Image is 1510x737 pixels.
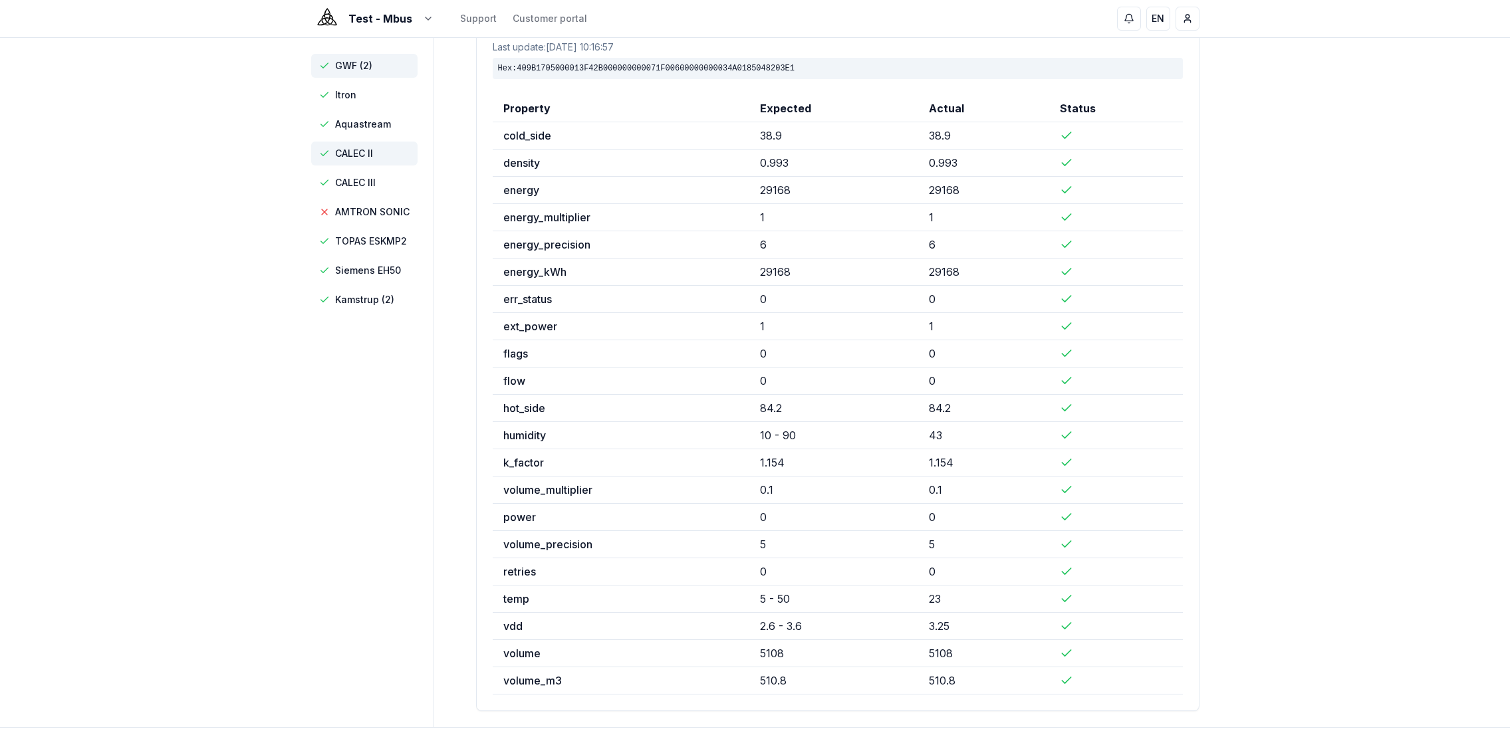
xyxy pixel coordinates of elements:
[493,422,749,449] td: humidity
[749,613,918,640] td: 2.6 - 3.6
[918,449,1050,476] td: 1.154
[311,3,343,35] img: Evoly Logo
[918,177,1050,204] td: 29168
[749,259,918,286] td: 29168
[918,504,1050,531] td: 0
[749,640,918,667] td: 5108
[311,11,434,27] button: Test - Mbus
[335,147,373,160] span: CALEC II
[460,12,497,25] a: Support
[918,667,1050,694] td: 510.8
[749,504,918,531] td: 0
[749,667,918,694] td: 510.8
[335,88,356,102] span: Itron
[749,313,918,340] td: 1
[749,286,918,313] td: 0
[1049,95,1182,122] th: Status
[918,122,1050,150] td: 38.9
[918,395,1050,422] td: 84.2
[918,259,1050,286] td: 29168
[493,259,749,286] td: energy_kWh
[493,150,749,177] td: density
[918,231,1050,259] td: 6
[918,340,1050,368] td: 0
[918,422,1050,449] td: 43
[749,95,918,122] th: Expected
[335,264,401,277] span: Siemens EH50
[749,122,918,150] td: 38.9
[918,204,1050,231] td: 1
[918,640,1050,667] td: 5108
[918,558,1050,585] td: 0
[1146,7,1170,31] button: EN
[749,558,918,585] td: 0
[493,95,749,122] th: Property
[493,177,749,204] td: energy
[335,205,410,219] span: AMTRON SONIC
[749,150,918,177] td: 0.993
[749,395,918,422] td: 84.2
[918,286,1050,313] td: 0
[335,59,372,72] span: GWF (2)
[918,95,1050,122] th: Actual
[493,449,749,476] td: k_factor
[749,476,918,504] td: 0.1
[493,231,749,259] td: energy_precision
[493,286,749,313] td: err_status
[493,504,749,531] td: power
[749,204,918,231] td: 1
[493,340,749,368] td: flags
[918,531,1050,558] td: 5
[335,235,407,248] span: TOPAS ESKMP2
[918,313,1050,340] td: 1
[335,118,391,131] span: Aquastream
[335,293,394,306] span: Kamstrup (2)
[749,177,918,204] td: 29168
[348,11,412,27] span: Test - Mbus
[493,368,749,395] td: flow
[493,531,749,558] td: volume_precision
[493,585,749,613] td: temp
[493,41,1183,54] div: Last update: [DATE] 10:16:57
[493,476,749,504] td: volume_multiplier
[493,122,749,150] td: cold_side
[749,449,918,476] td: 1.154
[749,340,918,368] td: 0
[749,531,918,558] td: 5
[749,368,918,395] td: 0
[749,422,918,449] td: 10 - 90
[918,585,1050,613] td: 23
[493,667,749,694] td: volume_m3
[918,150,1050,177] td: 0.993
[493,613,749,640] td: vdd
[918,476,1050,504] td: 0.1
[493,204,749,231] td: energy_multiplier
[493,313,749,340] td: ext_power
[493,395,749,422] td: hot_side
[749,231,918,259] td: 6
[335,176,376,189] span: CALEC III
[749,585,918,613] td: 5 - 50
[493,58,1183,79] div: Hex: 409B1705000013F42B000000000071F00600000000034A0185048203E1
[493,640,749,667] td: volume
[918,613,1050,640] td: 3.25
[493,558,749,585] td: retries
[513,12,587,25] a: Customer portal
[918,368,1050,395] td: 0
[1152,12,1164,25] span: EN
